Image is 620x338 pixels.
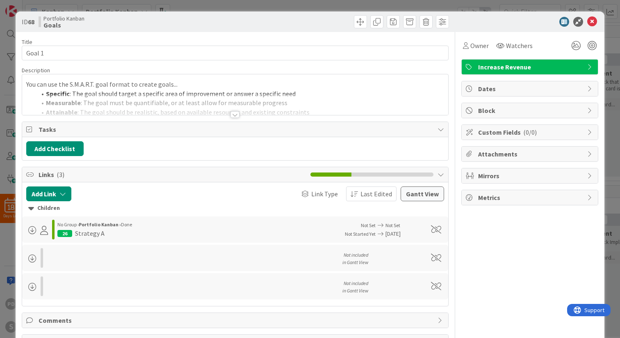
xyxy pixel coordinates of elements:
span: ( 3 ) [57,170,64,179]
strong: Specific [46,90,70,98]
span: Not Set [361,222,376,228]
span: [DATE] [385,230,422,238]
span: Support [17,1,37,11]
li: : The goal should target a specific area of improvement or answer a specific need [36,89,444,99]
span: Description [22,67,50,74]
span: Metrics [478,193,583,202]
span: Owner [470,41,489,51]
button: Last Edited [346,186,397,201]
button: Add Link [26,186,71,201]
span: Block [478,106,583,115]
div: Not included in Gantt View [340,250,368,266]
div: Children [28,204,442,213]
span: Link Type [311,189,338,199]
span: ID [22,17,34,27]
span: Not Set [385,222,400,228]
b: Goals [43,22,84,28]
div: Not included in Gantt View [340,278,368,294]
button: Add Checklist [26,141,84,156]
span: Links [39,170,306,179]
div: 26 [57,230,72,237]
span: Portfolio Kanban [43,15,84,22]
span: Done [121,221,132,228]
span: Mirrors [478,171,583,181]
b: Portfolio Kanban › [79,221,121,228]
span: Tasks [39,124,433,134]
input: type card name here... [22,46,449,60]
label: Title [22,38,32,46]
span: Dates [478,84,583,94]
span: Attachments [478,149,583,159]
span: Increase Revenue [478,62,583,72]
div: Strategy A [75,228,105,238]
span: Comments [39,315,433,325]
span: No Group › [57,221,79,228]
b: 68 [28,18,34,26]
span: Not Started Yet [345,231,376,237]
button: Gantt View [401,186,444,201]
span: Custom Fields [478,127,583,137]
span: Last Edited [360,189,392,199]
span: ( 0/0 ) [523,128,537,136]
span: Watchers [506,41,533,51]
p: You can use the S.M.A.R.T. goal format to create goals... [26,80,444,89]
